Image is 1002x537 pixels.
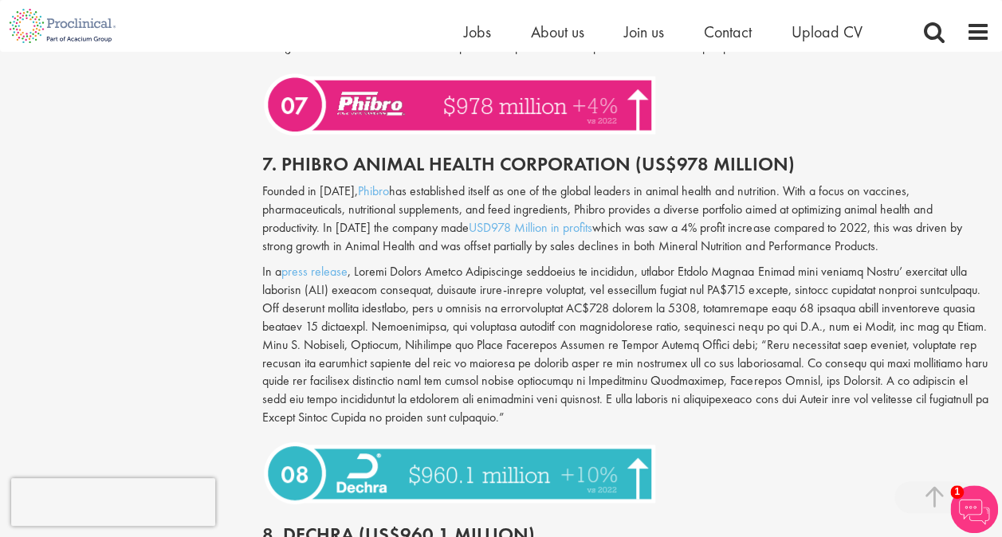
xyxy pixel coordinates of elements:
[469,219,592,236] a: USD978 Million in profits
[11,478,215,526] iframe: reCAPTCHA
[358,182,389,199] a: Phibro
[792,22,863,42] a: Upload CV
[531,22,584,42] a: About us
[262,154,990,174] h2: 7. Phibro Animal Health Corporation (US$978 Million)
[262,182,990,255] p: Founded in [DATE], has established itself as one of the global leaders in animal health and nutri...
[624,22,664,42] a: Join us
[262,263,990,427] p: In a , Loremi Dolors Ametco Adipiscinge seddoeius te incididun, utlabor Etdolo Magnaa Enimad mini...
[950,485,998,533] img: Chatbot
[704,22,752,42] a: Contact
[464,22,491,42] a: Jobs
[281,263,348,280] a: press release
[950,485,964,499] span: 1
